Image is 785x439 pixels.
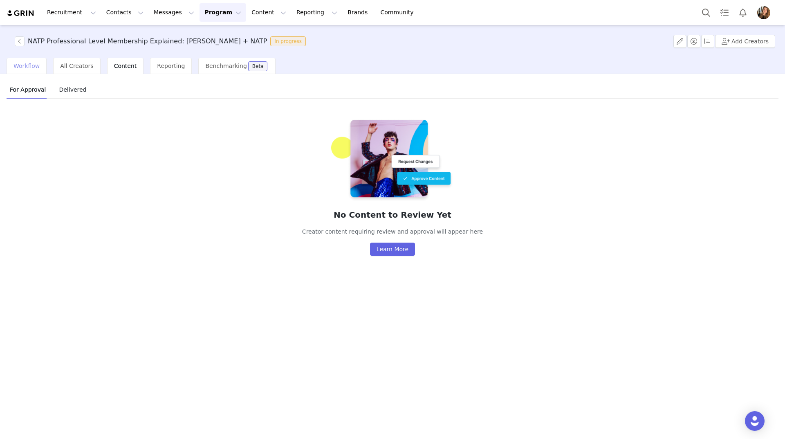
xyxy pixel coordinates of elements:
[28,36,267,46] h3: NATP Professional Level Membership Explained: [PERSON_NAME] + NATP
[745,411,765,431] div: Open Intercom Messenger
[270,36,306,46] span: In progress
[343,3,375,22] a: Brands
[149,3,199,22] button: Messages
[205,63,247,69] span: Benchmarking
[757,6,770,19] img: 793b2c3f-3e0d-454a-85df-f56e04c517bc.jpg
[42,3,101,22] button: Recruitment
[292,3,342,22] button: Reporting
[101,3,148,22] button: Contacts
[56,83,90,96] span: Delivered
[697,3,715,22] button: Search
[15,36,309,46] span: [object Object]
[370,243,415,256] button: Learn More
[715,3,733,22] a: Tasks
[734,3,752,22] button: Notifications
[252,64,264,69] div: Beta
[302,209,483,221] h2: No Content to Review Yet
[7,83,49,96] span: For Approval
[331,118,454,202] img: forapproval-empty@2x.png
[376,3,422,22] a: Community
[114,63,137,69] span: Content
[7,9,35,17] img: grin logo
[60,63,93,69] span: All Creators
[752,6,778,19] button: Profile
[302,227,483,236] p: Creator content requiring review and approval will appear here
[157,63,185,69] span: Reporting
[200,3,246,22] button: Program
[13,63,40,69] span: Workflow
[715,35,775,48] button: Add Creators
[247,3,291,22] button: Content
